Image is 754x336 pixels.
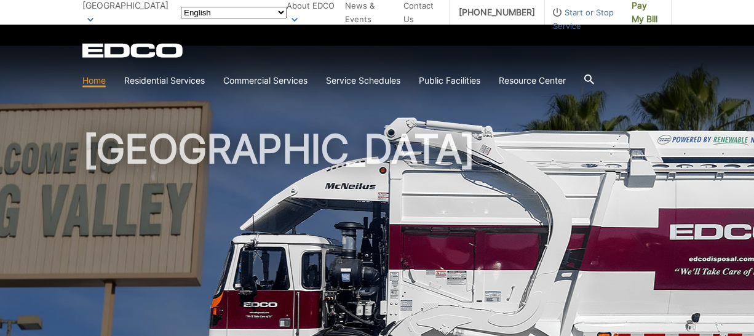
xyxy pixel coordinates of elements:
[181,7,287,18] select: Select a language
[82,74,106,87] a: Home
[326,74,400,87] a: Service Schedules
[82,43,185,58] a: EDCD logo. Return to the homepage.
[124,74,205,87] a: Residential Services
[223,74,308,87] a: Commercial Services
[419,74,480,87] a: Public Facilities
[499,74,566,87] a: Resource Center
